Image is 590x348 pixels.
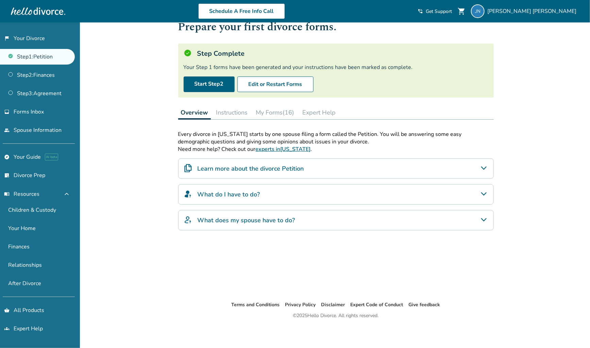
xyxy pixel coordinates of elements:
[4,326,10,331] span: groups
[184,164,192,172] img: Learn more about the divorce Petition
[4,190,39,198] span: Resources
[198,190,260,199] h4: What do I have to do?
[4,191,10,197] span: menu_book
[178,158,494,179] div: Learn more about the divorce Petition
[4,109,10,115] span: inbox
[457,7,466,15] span: shopping_cart
[184,190,192,198] img: What do I have to do?
[4,127,10,133] span: people
[184,216,192,224] img: What does my spouse have to do?
[293,312,379,320] div: © 2025 Hello Divorce. All rights reserved.
[409,301,440,309] li: Give feedback
[45,154,58,160] span: AI beta
[178,130,494,145] p: Every divorce in [US_STATE] starts by one spouse filing a form called the Petition. You will be a...
[178,106,211,120] button: Overview
[184,76,235,92] a: Start Step2
[198,216,295,225] h4: What does my spouse have to do?
[4,36,10,41] span: flag_2
[197,49,245,58] h5: Step Complete
[471,4,485,18] img: jeannguyen3@gmail.com
[285,301,316,308] a: Privacy Policy
[178,210,494,230] div: What does my spouse have to do?
[178,19,494,35] h1: Prepare your first divorce forms.
[300,106,339,119] button: Expert Help
[178,145,494,153] p: Need more help? Check out our .
[214,106,251,119] button: Instructions
[556,315,590,348] iframe: Chat Widget
[232,301,280,308] a: Terms and Conditions
[184,64,488,71] div: Your Step 1 forms have been generated and your instructions have been marked as complete.
[4,154,10,160] span: explore
[487,7,579,15] span: [PERSON_NAME] [PERSON_NAME]
[351,301,403,308] a: Expert Code of Conduct
[321,301,345,309] li: Disclaimer
[63,190,71,198] span: expand_less
[426,8,452,15] span: Get Support
[198,3,285,19] a: Schedule A Free Info Call
[256,145,311,153] a: experts in[US_STATE]
[198,164,304,173] h4: Learn more about the divorce Petition
[4,308,10,313] span: shopping_basket
[4,173,10,178] span: list_alt_check
[253,106,297,119] button: My Forms(16)
[237,76,314,92] button: Edit or Restart Forms
[418,8,423,14] span: phone_in_talk
[178,184,494,205] div: What do I have to do?
[418,8,452,15] a: phone_in_talkGet Support
[14,108,44,116] span: Forms Inbox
